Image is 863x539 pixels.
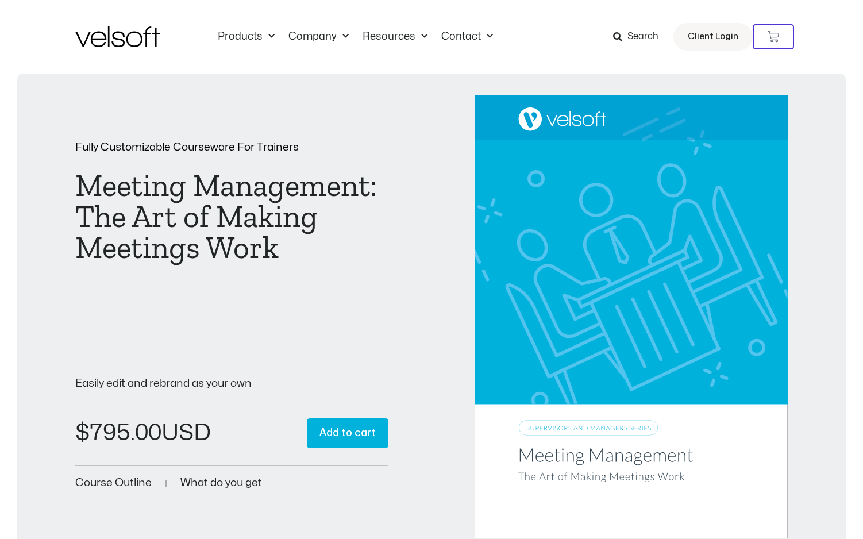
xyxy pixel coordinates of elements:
[688,29,738,44] span: Client Login
[180,478,262,488] a: What do you get
[282,30,356,43] a: CompanyMenu Toggle
[613,27,666,47] a: Search
[627,29,658,44] span: Search
[307,418,388,449] button: Add to cart
[211,30,500,43] nav: Menu
[75,478,152,488] a: Course Outline
[75,378,388,389] p: Easily edit and rebrand as your own
[75,422,161,444] bdi: 795.00
[211,30,282,43] a: ProductsMenu Toggle
[434,30,500,43] a: ContactMenu Toggle
[673,23,753,51] a: Client Login
[75,26,160,47] img: Velsoft Training Materials
[75,142,388,153] p: Fully Customizable Courseware For Trainers
[75,170,388,263] h1: Meeting Management: The Art of Making Meetings Work
[75,422,90,444] span: $
[356,30,434,43] a: ResourcesMenu Toggle
[475,95,788,539] img: Second Product Image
